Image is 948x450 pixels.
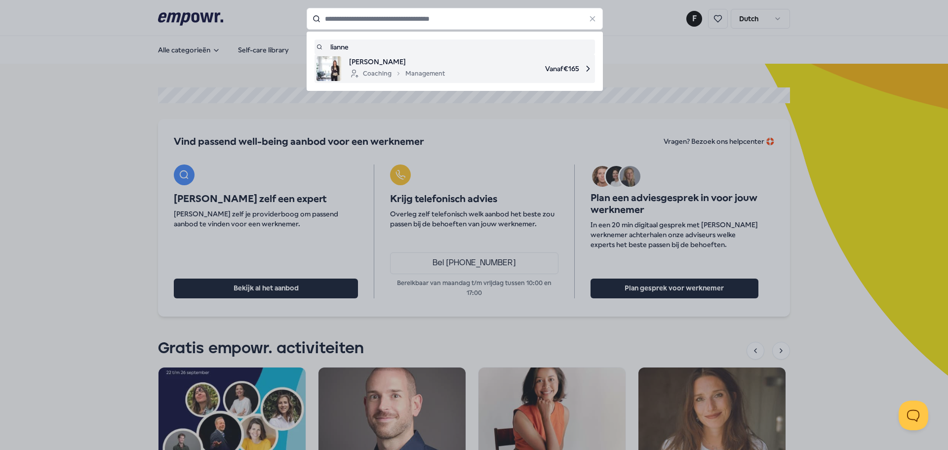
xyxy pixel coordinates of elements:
a: lianne [316,41,593,52]
input: Search for products, categories or subcategories [307,8,603,30]
img: product image [316,56,341,81]
a: product image[PERSON_NAME]CoachingManagementVanaf€165 [316,56,593,81]
iframe: Help Scout Beacon - Open [899,401,928,430]
span: Vanaf € 165 [453,56,593,81]
span: [PERSON_NAME] [349,56,445,67]
div: Coaching Management [349,68,445,80]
